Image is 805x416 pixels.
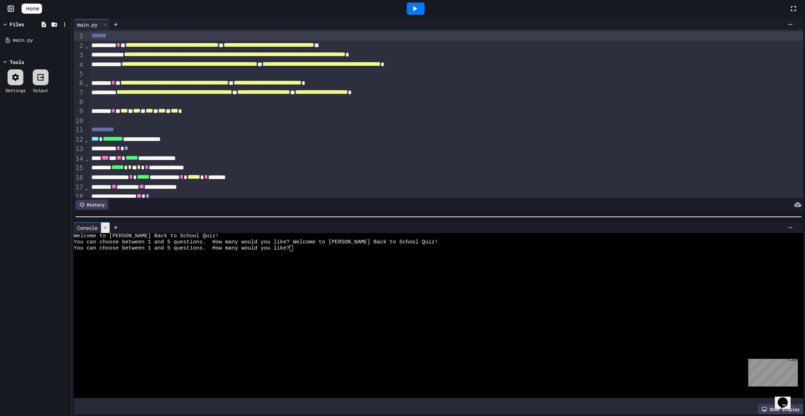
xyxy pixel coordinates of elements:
[74,60,84,70] div: 4
[74,125,84,135] div: 11
[74,78,84,88] div: 6
[74,106,84,116] div: 9
[775,387,798,409] iframe: chat widget
[74,41,84,51] div: 2
[22,4,42,14] a: Home
[74,173,84,183] div: 16
[758,404,803,414] div: Show display
[745,356,798,387] iframe: chat widget
[84,136,89,143] span: Fold line
[74,239,438,245] span: You can choose between 1 and 5 questions. How many would you like? Welcome to [PERSON_NAME] Back ...
[74,116,84,125] div: 10
[74,192,84,202] div: 18
[74,144,84,154] div: 13
[84,42,89,50] span: Fold line
[74,233,219,239] span: Welcome to [PERSON_NAME] Back to School Quiz!
[74,19,110,30] div: main.py
[84,80,89,87] span: Fold line
[33,87,48,93] div: Output
[74,224,101,232] div: Console
[74,222,110,233] div: Console
[10,20,24,28] div: Files
[74,163,84,173] div: 15
[74,135,84,145] div: 12
[26,5,39,12] span: Home
[74,31,84,41] div: 1
[5,87,26,93] div: Settings
[3,3,50,46] div: Chat with us now!Close
[74,69,84,78] div: 5
[74,183,84,192] div: 17
[74,245,290,251] span: You can choose between 1 and 5 questions. How many would you like?
[74,21,101,28] div: main.py
[74,154,84,164] div: 14
[84,184,89,191] span: Fold line
[74,97,84,106] div: 8
[13,37,69,44] div: main.py
[84,155,89,163] span: Fold line
[74,88,84,98] div: 7
[10,58,24,66] div: Tools
[74,50,84,60] div: 3
[75,200,108,210] div: History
